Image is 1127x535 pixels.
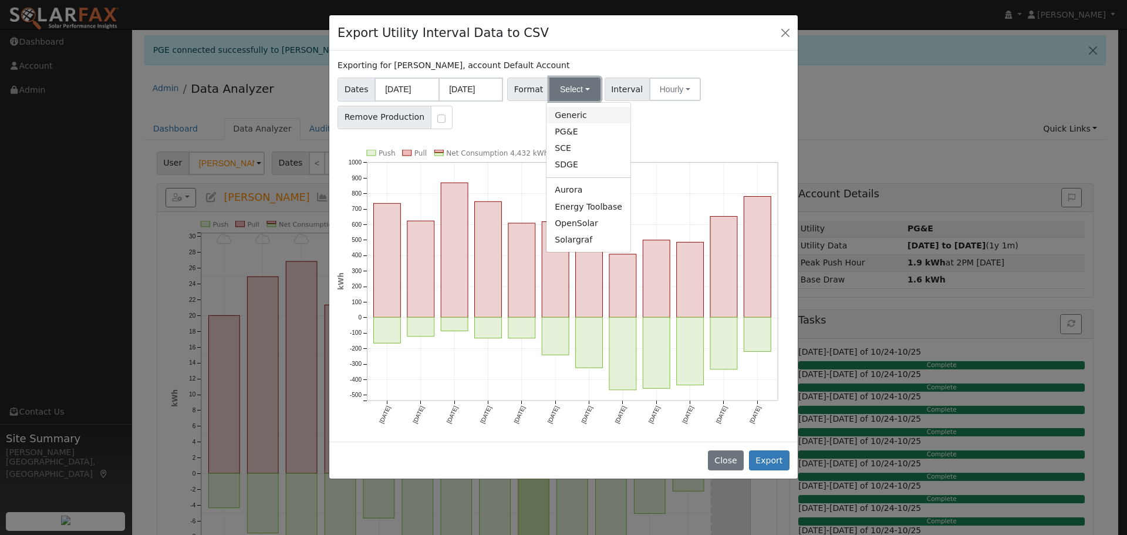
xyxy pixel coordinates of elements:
text: -300 [350,361,362,367]
span: Interval [605,78,650,101]
rect: onclick="" [542,317,569,355]
text: 400 [352,252,362,258]
rect: onclick="" [744,317,771,351]
rect: onclick="" [710,216,737,317]
rect: onclick="" [609,254,636,318]
text: 600 [352,221,362,228]
rect: onclick="" [677,317,704,385]
text: Net Consumption 4,432 kWh [446,149,548,157]
text: 200 [352,283,362,290]
span: Dates [338,78,375,102]
a: Aurora [546,182,630,198]
button: Close [777,24,794,41]
text: [DATE] [378,405,392,424]
text: [DATE] [513,405,527,424]
rect: onclick="" [710,317,737,369]
text: 1000 [349,159,362,166]
button: Close [708,450,744,470]
text: [DATE] [580,405,593,424]
text: [DATE] [546,405,560,424]
rect: onclick="" [374,317,401,343]
button: Select [549,78,600,101]
rect: onclick="" [643,317,670,388]
rect: onclick="" [677,242,704,317]
text: [DATE] [715,405,728,424]
rect: onclick="" [576,233,603,317]
text: kWh [337,272,345,290]
text: [DATE] [614,405,627,424]
text: Push [379,149,396,157]
text: -100 [350,329,362,336]
text: -500 [350,392,362,398]
a: SDGE [546,157,630,173]
a: PG&E [546,123,630,140]
text: -400 [350,376,362,382]
text: [DATE] [479,405,492,424]
rect: onclick="" [407,221,434,317]
label: Exporting for [PERSON_NAME], account Default Account [338,59,569,72]
button: Export [749,450,789,470]
rect: onclick="" [475,201,502,317]
rect: onclick="" [508,317,535,338]
text: 900 [352,174,362,181]
text: [DATE] [681,405,694,424]
h4: Export Utility Interval Data to CSV [338,23,549,42]
rect: onclick="" [508,223,535,317]
rect: onclick="" [576,317,603,368]
text: -200 [350,345,362,352]
text: 300 [352,268,362,274]
rect: onclick="" [407,317,434,336]
a: Solargraf [546,231,630,248]
a: OpenSolar [546,215,630,231]
a: Generic [546,107,630,123]
text: [DATE] [748,405,762,424]
rect: onclick="" [475,317,502,338]
rect: onclick="" [374,203,401,317]
text: [DATE] [412,405,426,424]
rect: onclick="" [441,317,468,331]
rect: onclick="" [542,221,569,317]
text: [DATE] [446,405,459,424]
span: Format [507,78,550,101]
text: 700 [352,206,362,212]
rect: onclick="" [609,317,636,390]
button: Hourly [649,78,701,101]
rect: onclick="" [744,196,771,317]
text: 500 [352,237,362,243]
a: Energy Toolbase [546,198,630,215]
rect: onclick="" [643,240,670,318]
a: SCE [546,140,630,157]
text: [DATE] [647,405,661,424]
text: 800 [352,190,362,197]
span: Remove Production [338,106,431,129]
rect: onclick="" [441,183,468,317]
text: 100 [352,298,362,305]
text: 0 [359,314,362,321]
text: Pull [414,149,427,157]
